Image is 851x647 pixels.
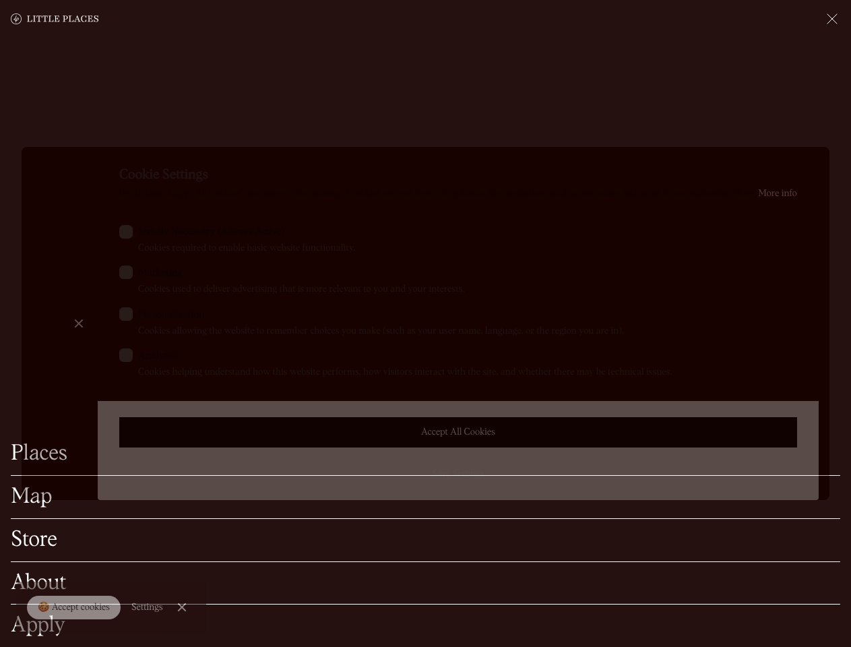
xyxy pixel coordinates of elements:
span: Marketing [138,266,183,280]
div: Cookies allowing the website to remember choices you make (such as your user name, language, or t... [138,325,797,338]
div: Cookie Settings [119,166,797,185]
a: Accept All Cookies [119,417,797,448]
div: Cookies required to enable basic website functionality. [138,242,797,255]
span: Analytics [138,349,179,363]
div: Save Settings [119,469,797,479]
div: Strictly Necessary (Always Active) [138,225,797,239]
a: More info [758,189,797,198]
form: ck-form [119,201,797,481]
span: Personalization [138,308,205,322]
div: Cookies helping understand how this website performs, how visitors interact with the site, and wh... [138,366,797,379]
a: Close Cookie Preference Manager [65,310,92,337]
div: Close Cookie Preference Manager [78,323,79,324]
div: Accept All Cookies [133,427,783,437]
div: Cookies used to deliver advertising that is more relevant to you and your interests. [138,283,797,297]
a: Save Settings [119,458,797,489]
div: By clicking “Accept All Cookies”, you agree to the storing of cookies on your device to enhance s... [119,187,797,201]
